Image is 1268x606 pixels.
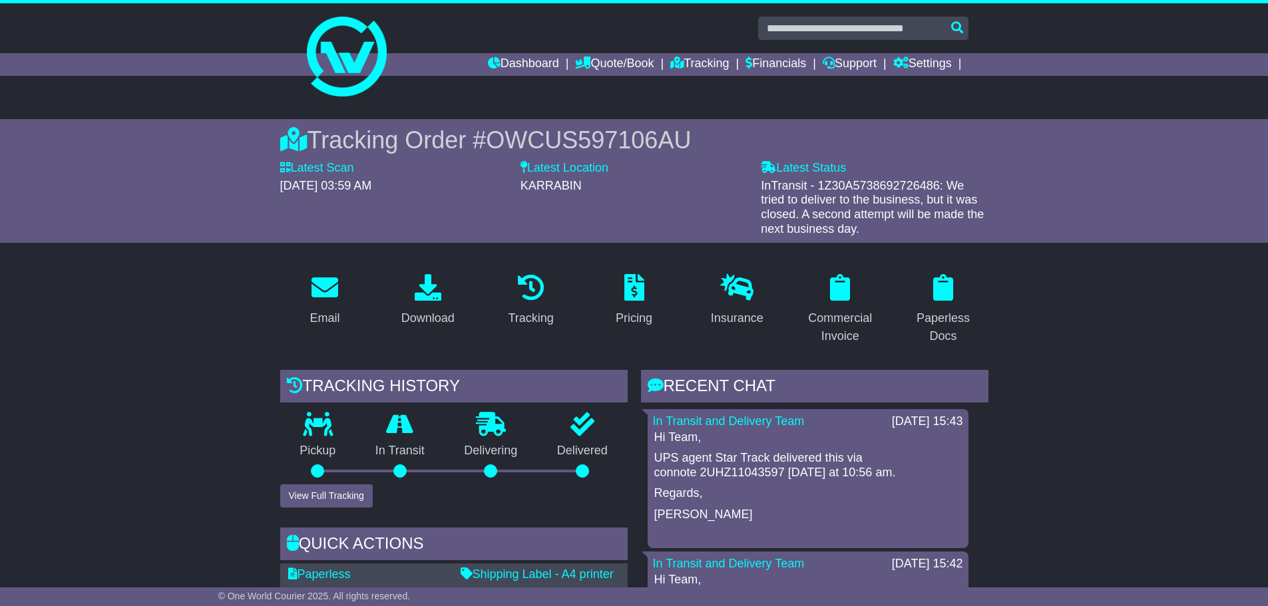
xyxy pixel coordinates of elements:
[893,53,952,76] a: Settings
[670,53,729,76] a: Tracking
[537,444,628,458] p: Delivered
[280,179,372,192] span: [DATE] 03:59 AM
[907,309,980,345] div: Paperless Docs
[301,269,348,332] a: Email
[521,161,608,176] label: Latest Location
[280,528,628,563] div: Quick Actions
[711,309,763,327] div: Insurance
[654,430,962,445] p: Hi Team,
[499,269,562,332] a: Tracking
[310,309,339,327] div: Email
[280,161,354,176] label: Latest Scan
[288,567,351,581] a: Paperless
[899,269,988,350] a: Paperless Docs
[401,309,455,327] div: Download
[892,557,963,571] div: [DATE] 15:42
[488,53,559,76] a: Dashboard
[654,486,962,501] p: Regards,
[461,567,614,581] a: Shipping Label - A4 printer
[218,591,411,601] span: © One World Courier 2025. All rights reserved.
[654,508,962,522] p: [PERSON_NAME]
[521,179,582,192] span: KARRABIN
[445,444,538,458] p: Delivering
[607,269,661,332] a: Pricing
[761,179,984,235] span: InTransit - 1Z30A5738692726486: We tried to deliver to the business, but it was closed. A second ...
[280,484,373,508] button: View Full Tracking
[761,161,846,176] label: Latest Status
[616,309,652,327] div: Pricing
[654,573,962,587] p: Hi Team,
[795,269,885,350] a: Commercial Invoice
[280,370,628,406] div: Tracking history
[702,269,772,332] a: Insurance
[641,370,988,406] div: RECENT CHAT
[653,557,805,570] a: In Transit and Delivery Team
[745,53,806,76] a: Financials
[393,269,463,332] a: Download
[355,444,445,458] p: In Transit
[486,126,691,154] span: OWCUS597106AU
[892,414,963,429] div: [DATE] 15:43
[823,53,877,76] a: Support
[280,444,356,458] p: Pickup
[575,53,654,76] a: Quote/Book
[804,309,877,345] div: Commercial Invoice
[653,414,805,428] a: In Transit and Delivery Team
[508,309,553,327] div: Tracking
[654,451,962,480] p: UPS agent Star Track delivered this via connote 2UHZ11043597 [DATE] at 10:56 am.
[280,126,988,154] div: Tracking Order #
